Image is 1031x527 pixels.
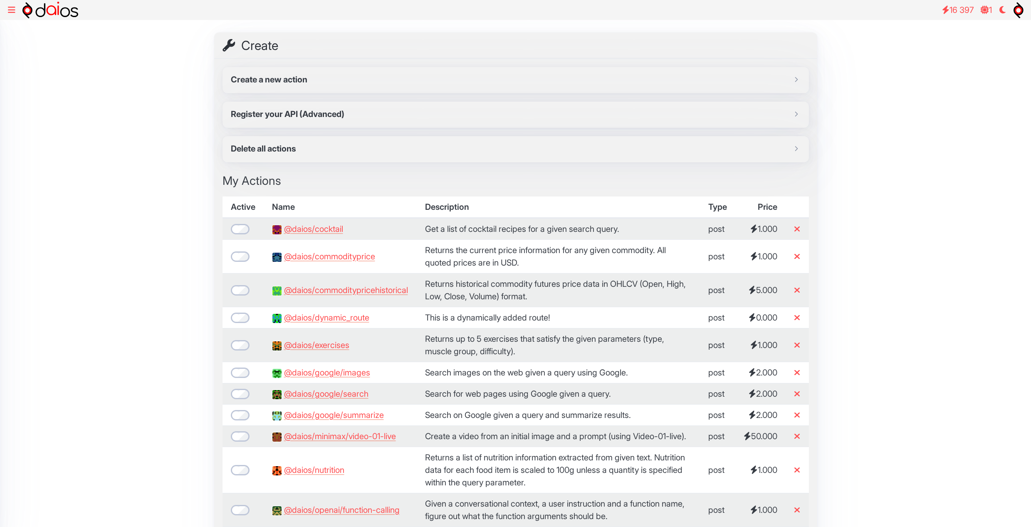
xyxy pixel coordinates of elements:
summary: Register your API (Advanced) [231,110,801,118]
td: post [700,404,735,425]
strong: Register your API (Advanced) [231,109,344,119]
td: Returns the current price information for any given commodity. All quoted prices are in USD. [417,239,700,273]
td: post [700,425,735,447]
td: post [700,273,735,307]
td: Get a list of cocktail recipes for a given search query. [417,218,700,239]
summary: Delete all actions [231,144,801,153]
a: 1 [977,2,996,18]
th: Active [223,196,264,218]
td: 2.000 [735,383,786,404]
td: 2.000 [735,404,786,425]
td: post [700,493,735,527]
th: Name [264,196,417,218]
td: 2.000 [735,362,786,383]
a: @daios/cocktail [284,224,343,234]
summary: Create a new action [231,75,801,84]
a: @daios/google/summarize [284,410,384,420]
h1: Create [223,38,809,53]
td: post [700,447,735,493]
a: @daios/minimax/video-01-live [284,431,396,441]
a: @daios/nutrition [284,465,344,475]
img: symbol.svg [1014,2,1024,18]
td: Returns historical commodity futures price data in OHLCV (Open, High, Low, Close, Volume) format. [417,273,700,307]
td: Returns a list of nutrition information extracted from given text. Nutrition data for each food i... [417,447,700,493]
span: 1 [989,5,992,15]
h2: My Actions [223,174,809,188]
td: 0.000 [735,307,786,328]
td: Create a video from an initial image and a prompt (using Video-01-live). [417,425,700,447]
td: post [700,307,735,328]
td: Search on Google given a query and summarize results. [417,404,700,425]
a: @daios/commoditypricehistorical [284,285,408,295]
a: @daios/exercises [284,340,349,350]
td: 1.000 [735,218,786,239]
td: 1.000 [735,493,786,527]
td: post [700,328,735,362]
a: @daios/commodityprice [284,251,375,261]
td: post [700,239,735,273]
td: post [700,362,735,383]
strong: Create a new action [231,75,307,85]
td: 1.000 [735,239,786,273]
td: 1.000 [735,447,786,493]
span: 16 397 [949,5,974,15]
td: 5.000 [735,273,786,307]
td: 50.000 [735,425,786,447]
a: @daios/google/search [284,389,368,399]
th: Type [700,196,735,218]
td: Search images on the web given a query using Google. [417,362,700,383]
a: @daios/dynamic_route [284,313,369,323]
img: logo-h.svg [22,2,78,18]
th: Price [735,196,786,218]
td: Returns up to 5 exercises that satisfy the given parameters (type, muscle group, difficulty). [417,328,700,362]
th: Description [417,196,700,218]
td: Given a conversational context, a user instruction and a function name, figure out what the funct... [417,493,700,527]
td: This is a dynamically added route! [417,307,700,328]
strong: Delete all actions [231,144,296,154]
td: post [700,383,735,404]
td: Search for web pages using Google given a query. [417,383,700,404]
a: 16 397 [938,2,978,18]
td: 1.000 [735,328,786,362]
td: post [700,218,735,239]
a: @daios/openai/function-calling [284,505,400,515]
a: @daios/google/images [284,368,370,378]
